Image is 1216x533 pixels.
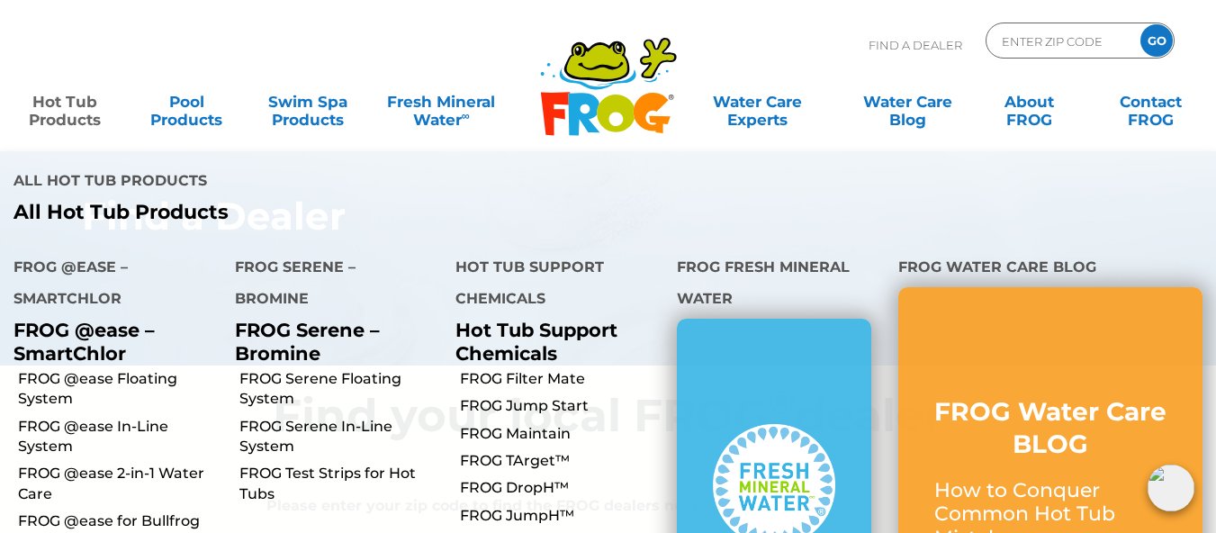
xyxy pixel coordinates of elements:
a: FROG JumpH™ [460,506,663,526]
a: Water CareBlog [860,84,955,120]
input: Zip Code Form [1000,28,1121,54]
a: FROG Serene In-Line System [239,417,443,457]
p: FROG Serene – Bromine [235,319,429,364]
sup: ∞ [462,109,470,122]
a: FROG @ease In-Line System [18,417,221,457]
a: Hot TubProducts [18,84,113,120]
a: FROG Serene Floating System [239,369,443,410]
a: ContactFROG [1103,84,1198,120]
a: FROG @ease 2-in-1 Water Care [18,464,221,504]
input: GO [1140,24,1173,57]
h4: Hot Tub Support Chemicals [455,251,650,319]
img: openIcon [1148,465,1194,511]
a: FROG Filter Mate [460,369,663,389]
h4: FROG Water Care Blog [898,251,1202,287]
a: AboutFROG [982,84,1076,120]
a: FROG Test Strips for Hot Tubs [239,464,443,504]
a: FROG Maintain [460,424,663,444]
a: Water CareExperts [680,84,833,120]
p: Find A Dealer [869,23,962,68]
h3: FROG Water Care BLOG [934,395,1166,461]
a: PoolProducts [140,84,234,120]
a: FROG @ease Floating System [18,369,221,410]
a: Swim SpaProducts [261,84,356,120]
a: FROG DropH™ [460,478,663,498]
h4: FROG Serene – Bromine [235,251,429,319]
a: All Hot Tub Products [14,201,595,224]
a: Fresh MineralWater∞ [383,84,500,120]
h4: FROG @ease – SmartChlor [14,251,208,319]
h4: FROG Fresh Mineral Water [677,251,871,319]
a: FROG TArget™ [460,451,663,471]
a: Hot Tub Support Chemicals [455,319,617,364]
p: FROG @ease – SmartChlor [14,319,208,364]
h4: All Hot Tub Products [14,165,595,201]
a: FROG Jump Start [460,396,663,416]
